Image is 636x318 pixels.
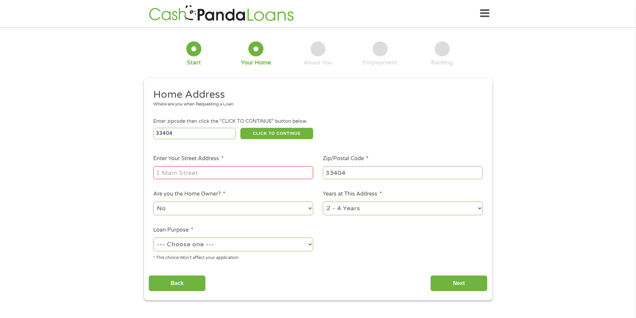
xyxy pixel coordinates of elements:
[323,191,382,198] label: Years at This Address
[363,59,397,66] div: Employment
[241,59,271,66] div: Your Home
[153,166,313,179] input: 1 Main Street
[153,191,225,198] label: Are you the Home Owner?
[153,88,478,101] h2: Home Address
[153,252,313,261] div: * This choice Won’t affect your application
[153,118,482,125] div: Enter zipcode then click the "CLICK TO CONTINUE" button below.
[323,155,369,162] label: Zip/Postal Code
[153,155,224,162] label: Enter Your Street Address
[147,4,296,23] img: GetLoanNow Logo
[187,59,201,66] div: Start
[431,59,453,66] div: Banking
[149,275,206,292] input: Back
[430,275,487,292] input: Next
[240,128,313,139] button: CLICK TO CONTINUE
[153,101,478,108] div: Where are you when Requesting a Loan.
[153,227,193,234] label: Loan Purpose
[304,59,332,66] div: About You
[153,128,236,139] input: Enter Zipcode (e.g 01510)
